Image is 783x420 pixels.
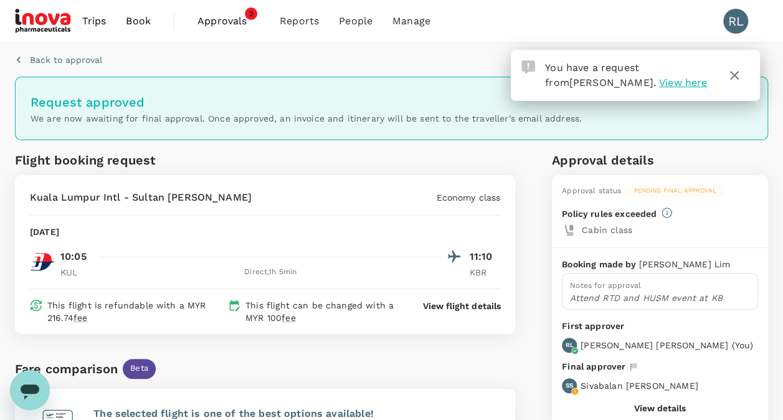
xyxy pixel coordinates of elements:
p: KUL [60,266,92,279]
p: [DATE] [30,226,59,238]
h6: Request approved [31,92,752,112]
span: Manage [392,14,430,29]
button: Back to approval [15,54,102,66]
span: View here [659,77,707,88]
img: Approval Request [521,60,535,74]
h6: Flight booking request [15,150,263,170]
p: Booking made by [562,258,638,270]
img: MH [30,249,55,274]
span: fee [74,313,87,323]
p: This flight is refundable with a MYR 216.74 [47,299,223,324]
span: Beta [123,363,156,375]
p: Back to approval [30,54,102,66]
div: RL [723,9,748,34]
span: Pending final approval [626,186,723,195]
p: 10:05 [60,249,87,264]
p: RL [565,341,573,350]
span: fee [282,313,295,323]
span: 2 [245,7,257,20]
p: Cabin class [582,224,758,236]
iframe: Button to launch messaging window [10,370,50,410]
p: Kuala Lumpur Intl - Sultan [PERSON_NAME] [30,190,252,205]
button: View details [634,403,686,413]
div: Direct , 1h 5min [99,266,442,279]
span: [PERSON_NAME] [569,77,653,88]
p: 11:10 [469,249,500,264]
h6: Approval details [552,150,768,170]
div: Approval status [562,185,621,198]
p: SS [566,381,573,390]
div: Fare comparison [15,359,118,379]
p: Policy rules exceeded [562,208,657,220]
p: KBR [469,266,500,279]
p: First approver [562,320,758,333]
p: Final approver [562,360,625,373]
p: [PERSON_NAME] [PERSON_NAME] ( You ) [581,339,753,351]
p: We are now awaiting for final approval. Once approved, an invoice and itinerary will be sent to t... [31,112,752,125]
p: Economy class [436,191,500,204]
span: Book [126,14,151,29]
img: iNova Pharmaceuticals [15,7,72,35]
p: Attend RTD and HUSM event at KB [570,292,750,304]
span: Notes for approval [570,281,641,290]
span: Trips [82,14,107,29]
p: Sivabalan [PERSON_NAME] [581,379,698,392]
span: Approvals [197,14,260,29]
span: People [339,14,373,29]
button: View flight details [423,300,500,312]
span: You have a request from . [545,62,656,88]
p: This flight can be changed with a MYR 100 [245,299,401,324]
span: Reports [280,14,319,29]
p: [PERSON_NAME] Lim [638,258,730,270]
